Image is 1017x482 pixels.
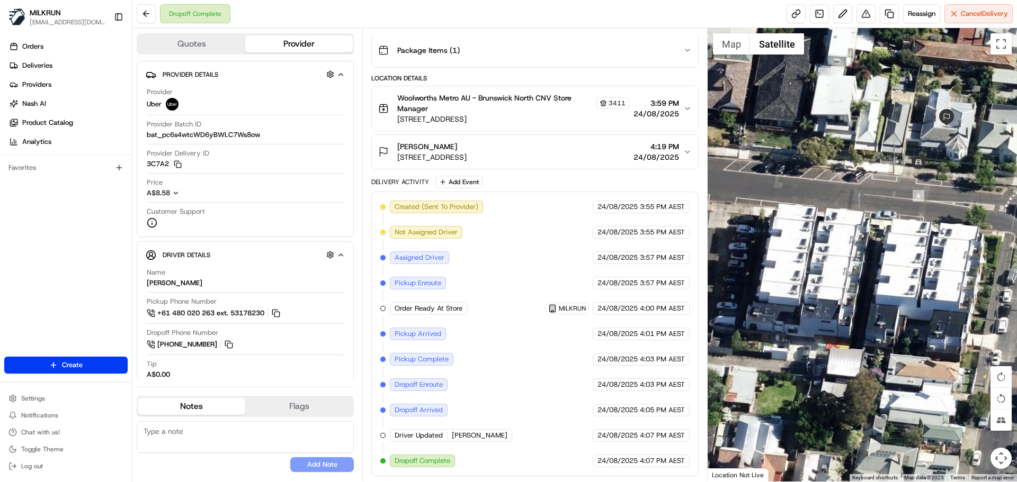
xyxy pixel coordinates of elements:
[22,137,51,147] span: Analytics
[395,228,458,237] span: Not Assigned Driver
[371,74,698,83] div: Location Details
[395,278,441,288] span: Pickup Enroute
[4,95,132,112] a: Nash AI
[991,33,1012,54] button: Toggle fullscreen view
[395,253,444,262] span: Assigned Driver
[4,425,128,440] button: Chat with us!
[138,35,245,52] button: Quotes
[138,398,245,415] button: Notes
[146,66,345,83] button: Provider Details
[395,405,443,415] span: Dropoff Arrived
[21,411,58,420] span: Notifications
[22,61,52,70] span: Deliveries
[597,202,638,212] span: 24/08/2025
[245,398,353,415] button: Flags
[4,133,132,150] a: Analytics
[908,9,935,19] span: Reassign
[395,304,462,313] span: Order Ready At Store
[991,366,1012,387] button: Rotate map clockwise
[163,70,218,79] span: Provider Details
[559,304,586,313] span: MILKRUN
[640,354,685,364] span: 4:03 PM AEST
[597,354,638,364] span: 24/08/2025
[147,339,235,350] a: [PHONE_NUMBER]
[708,468,769,481] div: Location Not Live
[991,410,1012,431] button: Tilt map
[435,176,483,188] button: Add Event
[147,278,202,288] div: [PERSON_NAME]
[147,268,165,277] span: Name
[961,9,1008,19] span: Cancel Delivery
[147,370,170,379] div: A$0.00
[157,340,217,349] span: [PHONE_NUMBER]
[372,135,698,169] button: [PERSON_NAME][STREET_ADDRESS]4:19 PM24/08/2025
[147,359,157,369] span: Tip
[147,178,163,187] span: Price
[147,130,260,140] span: bat_pc6s4wtcWD6yBWLC7Ws8ow
[597,329,638,339] span: 24/08/2025
[4,57,132,74] a: Deliveries
[4,391,128,406] button: Settings
[371,178,429,186] div: Delivery Activity
[395,431,443,440] span: Driver Updated
[4,459,128,474] button: Log out
[950,475,965,480] a: Terms (opens in new tab)
[640,278,685,288] span: 3:57 PM AEST
[634,98,679,108] span: 3:59 PM
[30,18,105,26] button: [EMAIL_ADDRESS][DOMAIN_NAME]
[971,475,1014,480] a: Report a map error
[640,202,685,212] span: 3:55 PM AEST
[397,114,629,124] span: [STREET_ADDRESS]
[4,159,128,176] div: Favorites
[640,431,685,440] span: 4:07 PM AEST
[991,388,1012,409] button: Rotate map counterclockwise
[22,118,73,128] span: Product Catalog
[395,354,449,364] span: Pickup Complete
[147,188,170,197] span: A$8.58
[4,442,128,457] button: Toggle Theme
[944,4,1013,23] button: CancelDelivery
[634,141,679,152] span: 4:19 PM
[852,474,898,481] button: Keyboard shortcuts
[634,152,679,162] span: 24/08/2025
[397,93,594,114] span: Woolworths Metro AU - Brunswick North CNV Store Manager
[157,308,264,318] span: +61 480 020 263 ext. 53178230
[22,80,51,89] span: Providers
[21,445,64,453] span: Toggle Theme
[21,394,45,403] span: Settings
[4,408,128,423] button: Notifications
[21,462,43,470] span: Log out
[640,456,685,466] span: 4:07 PM AEST
[609,99,626,107] span: 3411
[147,99,162,109] span: Uber
[245,35,353,52] button: Provider
[640,380,685,389] span: 4:03 PM AEST
[30,7,61,18] button: MILKRUN
[397,141,457,152] span: [PERSON_NAME]
[147,207,205,216] span: Customer Support
[147,307,282,319] a: +61 480 020 263 ext. 53178230
[597,278,638,288] span: 24/08/2025
[597,380,638,389] span: 24/08/2025
[372,86,698,131] button: Woolworths Metro AU - Brunswick North CNV Store Manager3411[STREET_ADDRESS]3:59 PM24/08/2025
[640,405,685,415] span: 4:05 PM AEST
[22,99,46,108] span: Nash AI
[634,108,679,119] span: 24/08/2025
[597,405,638,415] span: 24/08/2025
[147,328,218,338] span: Dropoff Phone Number
[146,246,345,263] button: Driver Details
[395,380,443,389] span: Dropoff Enroute
[597,431,638,440] span: 24/08/2025
[991,448,1012,469] button: Map camera controls
[597,456,638,466] span: 24/08/2025
[4,357,128,374] button: Create
[640,228,685,237] span: 3:55 PM AEST
[597,253,638,262] span: 24/08/2025
[597,228,638,237] span: 24/08/2025
[163,251,210,259] span: Driver Details
[640,304,685,313] span: 4:00 PM AEST
[4,76,132,93] a: Providers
